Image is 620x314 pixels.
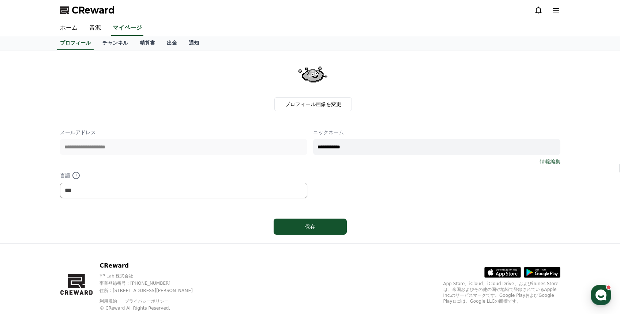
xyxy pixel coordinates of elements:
a: 出金 [161,36,183,50]
a: プロフィール [57,36,94,50]
a: 音源 [83,20,107,36]
button: 保存 [274,219,347,235]
p: 事業登録番号 : [PHONE_NUMBER] [99,280,205,286]
p: 言語 [60,171,307,180]
label: プロフィール画像を変更 [274,97,352,111]
p: YP Lab 株式会社 [99,273,205,279]
span: CReward [72,4,115,16]
p: App Store、iCloud、iCloud Drive、およびiTunes Storeは、米国およびその他の国や地域で登録されているApple Inc.のサービスマークです。Google P... [443,281,560,304]
p: メールアドレス [60,129,307,136]
a: プライバシーポリシー [125,299,169,304]
a: ホーム [54,20,83,36]
a: 情報編集 [540,158,560,165]
a: チャンネル [97,36,134,50]
a: 精算書 [134,36,161,50]
p: CReward [99,261,205,270]
p: 住所 : [STREET_ADDRESS][PERSON_NAME] [99,288,205,294]
a: 利用規約 [99,299,123,304]
p: ニックネーム [313,129,560,136]
a: マイページ [111,20,143,36]
img: profile_image [296,56,331,91]
a: CReward [60,4,115,16]
div: 保存 [288,223,332,230]
a: 通知 [183,36,205,50]
p: © CReward All Rights Reserved. [99,305,205,311]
